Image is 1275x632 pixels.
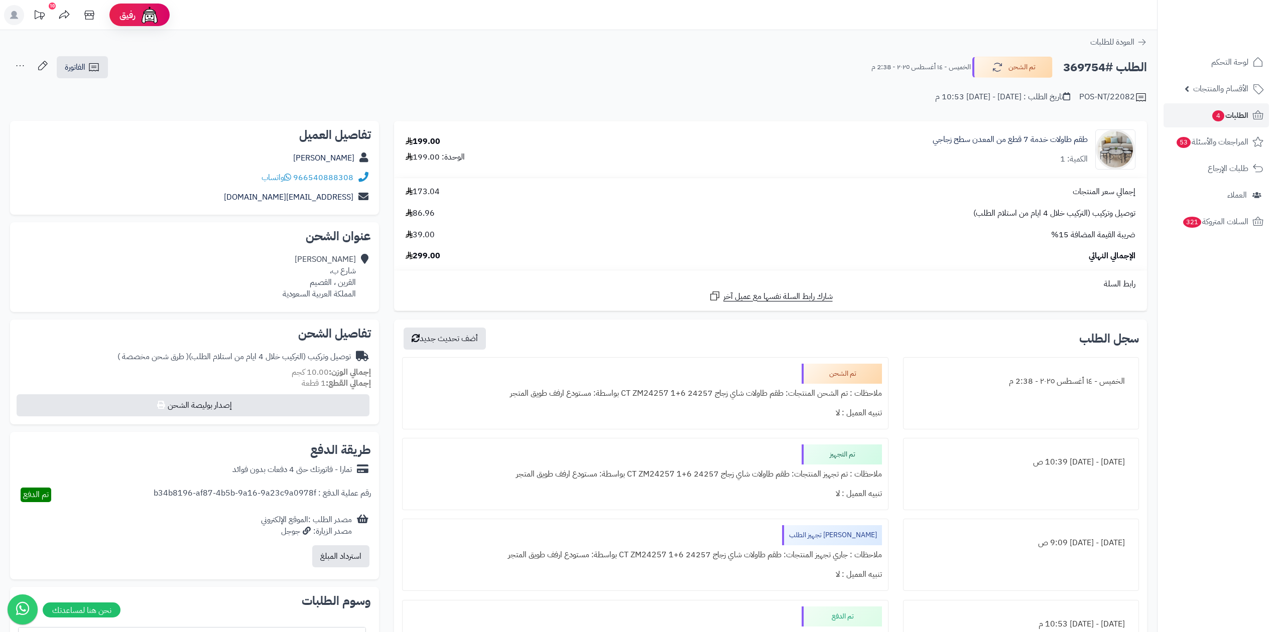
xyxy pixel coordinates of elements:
a: طقم طاولات خدمة 7 قطع من المعدن سطح زجاجي [933,134,1088,145]
div: الخميس - ١٤ أغسطس ٢٠٢٥ - 2:38 م [910,372,1132,391]
div: [PERSON_NAME] تجهيز الطلب [782,525,882,545]
div: تم الدفع [802,606,882,626]
h2: تفاصيل العميل [18,129,371,141]
span: شارك رابط السلة نفسها مع عميل آخر [723,291,833,302]
span: 173.04 [406,186,440,198]
h2: وسوم الطلبات [18,595,371,607]
a: السلات المتروكة321 [1164,210,1269,234]
div: [DATE] - [DATE] 10:39 ص [910,452,1132,472]
small: 10.00 كجم [292,366,371,378]
span: 299.00 [406,250,440,262]
div: رابط السلة [398,278,1143,290]
span: 39.00 [406,229,435,241]
div: توصيل وتركيب (التركيب خلال 4 ايام من استلام الطلب) [117,351,351,363]
div: تمارا - فاتورتك حتى 4 دفعات بدون فوائد [232,464,352,476]
a: [EMAIL_ADDRESS][DOMAIN_NAME] [224,191,353,203]
span: لوحة التحكم [1211,55,1248,69]
div: الكمية: 1 [1060,153,1088,165]
img: logo-2.png [1207,26,1265,47]
small: 1 قطعة [302,377,371,389]
span: المراجعات والأسئلة [1176,135,1248,149]
strong: إجمالي القطع: [326,377,371,389]
div: تنبيه العميل : لا [409,403,882,423]
span: إجمالي سعر المنتجات [1073,186,1135,198]
a: طلبات الإرجاع [1164,156,1269,181]
span: العودة للطلبات [1090,36,1134,48]
span: 321 [1183,217,1201,228]
a: العودة للطلبات [1090,36,1147,48]
div: تنبيه العميل : لا [409,565,882,584]
a: الطلبات4 [1164,103,1269,127]
div: تاريخ الطلب : [DATE] - [DATE] 10:53 م [935,91,1070,103]
span: ضريبة القيمة المضافة 15% [1051,229,1135,241]
span: الأقسام والمنتجات [1193,82,1248,96]
div: [PERSON_NAME] شارع ب، القرين ، القصيم المملكة العربية السعودية [283,254,356,299]
span: السلات المتروكة [1182,215,1248,229]
a: العملاء [1164,183,1269,207]
div: تم التجهيز [802,444,882,464]
h2: طريقة الدفع [310,444,371,456]
div: مصدر الزيارة: جوجل [261,526,352,537]
div: [DATE] - [DATE] 9:09 ص [910,533,1132,553]
a: المراجعات والأسئلة53 [1164,130,1269,154]
span: ( طرق شحن مخصصة ) [117,351,189,363]
a: 966540888308 [293,172,353,184]
div: تم الشحن [802,364,882,384]
button: تم الشحن [972,57,1053,78]
div: ملاحظات : تم الشحن المنتجات: طقم طاولات شاي زجاج 24257 CT ZM24257 1+6 بواسطة: مستودع ارفف طويق ال... [409,384,882,403]
h3: سجل الطلب [1079,333,1139,345]
span: توصيل وتركيب (التركيب خلال 4 ايام من استلام الطلب) [973,208,1135,219]
span: 86.96 [406,208,435,219]
span: الطلبات [1211,108,1248,122]
a: لوحة التحكم [1164,50,1269,74]
span: العملاء [1227,188,1247,202]
a: شارك رابط السلة نفسها مع عميل آخر [709,290,833,302]
div: 199.00 [406,136,440,147]
span: طلبات الإرجاع [1208,162,1248,176]
h2: تفاصيل الشحن [18,328,371,340]
span: 4 [1212,110,1224,121]
a: واتساب [262,172,291,184]
div: 10 [49,3,56,10]
img: 1754220764-220602020552-90x90.jpg [1096,129,1135,170]
a: [PERSON_NAME] [293,152,354,164]
h2: الطلب #369754 [1063,57,1147,78]
div: ملاحظات : جاري تجهيز المنتجات: طقم طاولات شاي زجاج 24257 CT ZM24257 1+6 بواسطة: مستودع ارفف طويق ... [409,545,882,565]
div: رقم عملية الدفع : b34b8196-af87-4b5b-9a16-9a23c9a0978f [154,488,371,502]
img: ai-face.png [140,5,160,25]
button: استرداد المبلغ [312,545,369,567]
div: الوحدة: 199.00 [406,151,465,163]
div: POS-NT/22082 [1079,91,1147,103]
span: الإجمالي النهائي [1089,250,1135,262]
span: رفيق [119,9,136,21]
a: الفاتورة [57,56,108,78]
span: تم الدفع [23,489,49,501]
strong: إجمالي الوزن: [329,366,371,378]
h2: عنوان الشحن [18,230,371,242]
div: مصدر الطلب :الموقع الإلكتروني [261,514,352,537]
small: الخميس - ١٤ أغسطس ٢٠٢٥ - 2:38 م [871,62,971,72]
span: الفاتورة [65,61,85,73]
div: ملاحظات : تم تجهيز المنتجات: طقم طاولات شاي زجاج 24257 CT ZM24257 1+6 بواسطة: مستودع ارفف طويق ال... [409,464,882,484]
button: أضف تحديث جديد [404,328,486,350]
a: تحديثات المنصة [27,5,52,28]
button: إصدار بوليصة الشحن [17,394,369,416]
div: تنبيه العميل : لا [409,484,882,504]
span: 53 [1177,137,1191,148]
